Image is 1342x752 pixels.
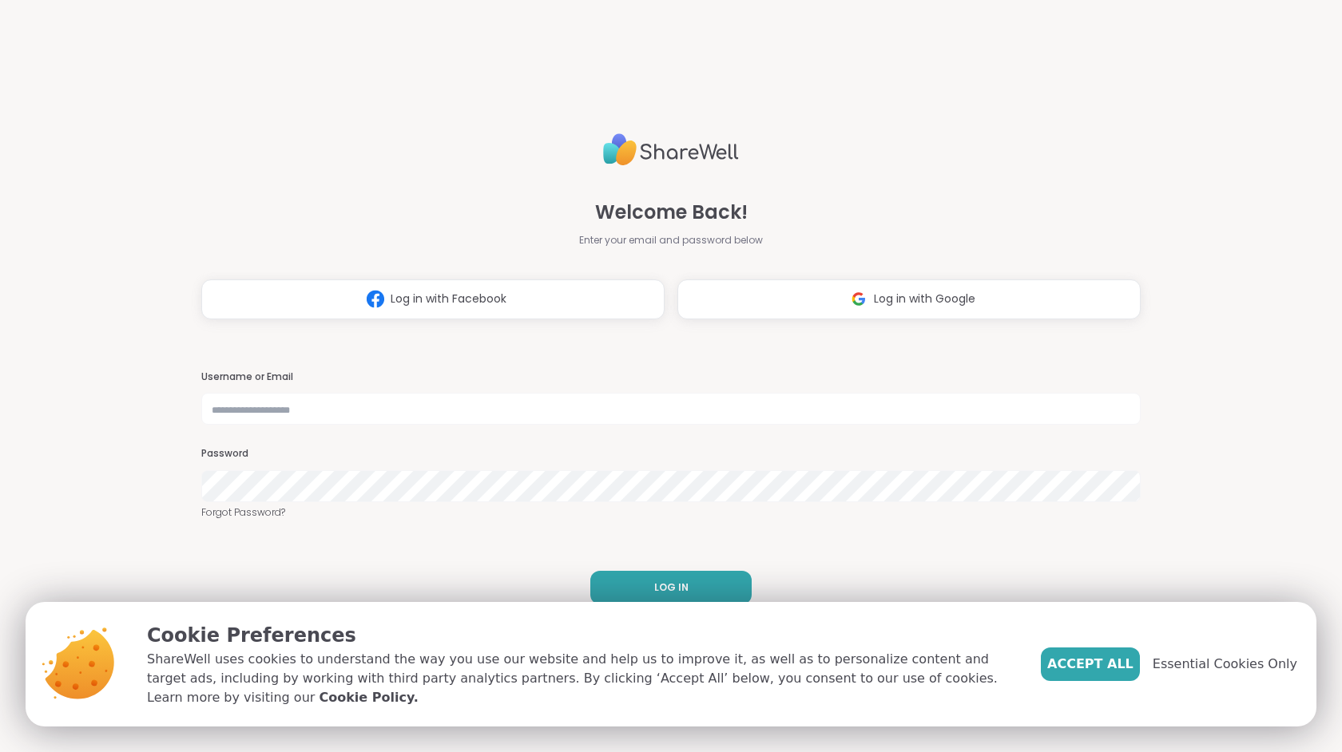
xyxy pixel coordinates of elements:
[844,284,874,314] img: ShareWell Logomark
[1041,647,1140,681] button: Accept All
[874,291,975,307] span: Log in with Google
[201,447,1141,461] h3: Password
[579,233,763,247] span: Enter your email and password below
[147,621,1015,650] p: Cookie Preferences
[201,279,665,319] button: Log in with Facebook
[201,370,1141,384] h3: Username or Email
[590,571,752,604] button: LOG IN
[654,580,689,595] span: LOG IN
[677,279,1141,319] button: Log in with Google
[201,505,1141,520] a: Forgot Password?
[595,198,748,227] span: Welcome Back!
[360,284,391,314] img: ShareWell Logomark
[1047,655,1134,674] span: Accept All
[147,650,1015,707] p: ShareWell uses cookies to understand the way you use our website and help us to improve it, as we...
[391,291,506,307] span: Log in with Facebook
[1153,655,1297,674] span: Essential Cookies Only
[319,688,418,707] a: Cookie Policy.
[603,127,739,172] img: ShareWell Logo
